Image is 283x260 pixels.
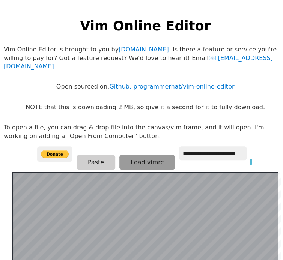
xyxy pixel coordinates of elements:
button: Load vimrc [119,155,175,170]
a: Github: programmerhat/vim-online-editor [109,83,234,90]
a: [DOMAIN_NAME] [119,46,169,53]
p: Open sourced on: [56,83,234,91]
button: Paste [77,155,115,170]
a: [EMAIL_ADDRESS][DOMAIN_NAME] [4,54,273,70]
p: NOTE that this is downloading 2 MB, so give it a second for it to fully download. [26,103,265,111]
h1: Vim Online Editor [80,17,210,35]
